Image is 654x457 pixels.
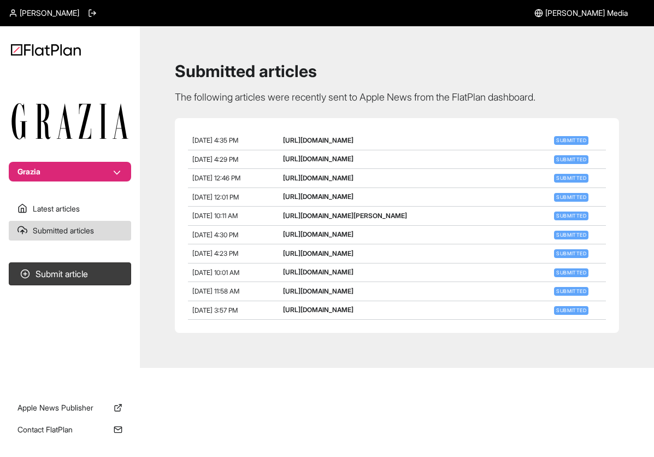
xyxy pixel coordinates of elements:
span: Submitted [554,268,588,277]
h1: Submitted articles [175,61,619,81]
button: Submit article [9,262,131,285]
span: [DATE] 10:01 AM [192,268,239,277]
a: Submitted [552,230,591,238]
span: Submitted [554,287,588,296]
span: [DATE] 12:46 PM [192,174,240,182]
a: [URL][DOMAIN_NAME][PERSON_NAME] [283,212,407,220]
span: Submitted [554,155,588,164]
span: Submitted [554,136,588,145]
span: [DATE] 4:29 PM [192,155,238,163]
button: Grazia [9,162,131,181]
a: [URL][DOMAIN_NAME] [283,192,353,201]
a: [URL][DOMAIN_NAME] [283,306,353,314]
a: [URL][DOMAIN_NAME] [283,155,353,163]
a: [URL][DOMAIN_NAME] [283,230,353,238]
span: Submitted [554,249,588,258]
span: [DATE] 10:11 AM [192,212,238,220]
a: Submitted [552,286,591,295]
a: Submitted [552,155,591,163]
span: [PERSON_NAME] [20,8,79,19]
a: Submitted articles [9,221,131,241]
span: Submitted [554,212,588,220]
a: [URL][DOMAIN_NAME] [283,249,353,257]
span: Submitted [554,306,588,315]
span: [DATE] 11:58 AM [192,287,239,295]
a: Contact FlatPlan [9,420,131,440]
a: [URL][DOMAIN_NAME] [283,174,353,182]
a: Submitted [552,192,591,201]
a: Submitted [552,173,591,181]
span: [DATE] 3:57 PM [192,306,238,314]
span: Submitted [554,231,588,239]
a: [PERSON_NAME] [9,8,79,19]
span: [PERSON_NAME] Media [545,8,628,19]
span: [DATE] 12:01 PM [192,193,239,201]
p: The following articles were recently sent to Apple News from the FlatPlan dashboard. [175,90,619,105]
a: [URL][DOMAIN_NAME] [283,136,353,144]
span: Submitted [554,174,588,183]
span: [DATE] 4:35 PM [192,136,238,144]
span: [DATE] 4:23 PM [192,249,238,257]
a: Submitted [552,249,591,257]
a: [URL][DOMAIN_NAME] [283,268,353,276]
a: Submitted [552,268,591,276]
a: [URL][DOMAIN_NAME] [283,287,353,295]
img: Logo [11,44,81,56]
a: Submitted [552,211,591,219]
img: Publication Logo [11,103,129,140]
a: Latest articles [9,199,131,219]
a: Apple News Publisher [9,398,131,418]
span: Submitted [554,193,588,202]
a: Submitted [552,136,591,144]
a: Submitted [552,306,591,314]
span: [DATE] 4:30 PM [192,231,238,239]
